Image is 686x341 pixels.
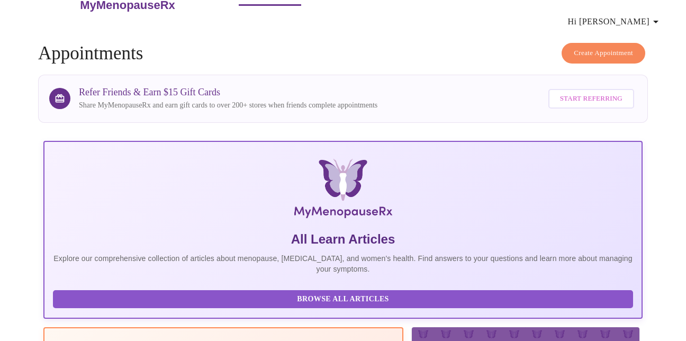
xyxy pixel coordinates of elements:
button: Create Appointment [562,43,645,64]
button: Hi [PERSON_NAME] [564,11,666,32]
button: Browse All Articles [53,290,633,309]
span: Browse All Articles [64,293,622,306]
span: Hi [PERSON_NAME] [568,14,662,29]
h4: Appointments [38,43,648,64]
img: MyMenopauseRx Logo [143,159,543,222]
button: Start Referring [548,89,634,109]
h3: Refer Friends & Earn $15 Gift Cards [79,87,377,98]
a: Browse All Articles [53,294,636,303]
p: Explore our comprehensive collection of articles about menopause, [MEDICAL_DATA], and women's hea... [53,253,633,274]
span: Create Appointment [574,47,633,59]
h5: All Learn Articles [53,231,633,248]
a: Start Referring [546,84,637,114]
span: Start Referring [560,93,622,105]
p: Share MyMenopauseRx and earn gift cards to over 200+ stores when friends complete appointments [79,100,377,111]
